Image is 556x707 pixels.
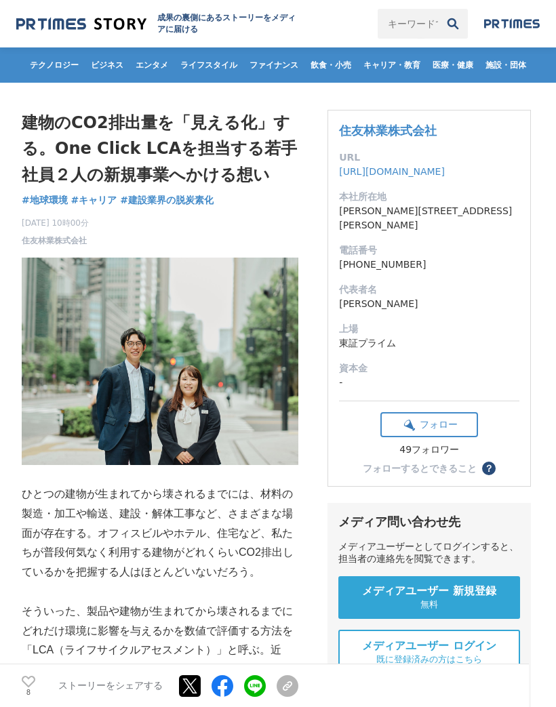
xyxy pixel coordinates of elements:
span: キャリア・教育 [358,60,426,70]
dt: 上場 [339,322,519,336]
p: 8 [22,689,35,695]
a: 成果の裏側にあるストーリーをメディアに届ける 成果の裏側にあるストーリーをメディアに届ける [16,12,296,35]
span: #地球環境 [22,194,68,206]
a: メディアユーザー ログイン 既に登録済みの方はこちら [338,630,520,675]
div: 49フォロワー [380,444,478,456]
a: 住友林業株式会社 [339,123,437,138]
dd: [PERSON_NAME] [339,297,519,311]
span: エンタメ [130,60,174,70]
span: ビジネス [85,60,129,70]
a: 施設・団体 [480,47,532,83]
h1: 建物のCO2排出量を「見える化」する。One Click LCAを担当する若手社員２人の新規事業へかける想い [22,110,298,188]
span: メディアユーザー ログイン [362,639,496,653]
a: #地球環境 [22,193,68,207]
a: 住友林業株式会社 [22,235,87,247]
dt: 代表者名 [339,283,519,297]
span: ファイナンス [244,60,304,70]
a: テクノロジー [24,47,84,83]
img: thumbnail_bafe79e0-870c-11f0-8071-f70167991482.jpg [22,258,298,465]
a: #キャリア [71,193,117,207]
span: [DATE] 10時00分 [22,217,89,229]
dd: [PHONE_NUMBER] [339,258,519,272]
a: メディアユーザー 新規登録 無料 [338,576,520,619]
a: キャリア・教育 [358,47,426,83]
a: ライフスタイル [175,47,243,83]
img: prtimes [484,18,540,29]
span: 飲食・小売 [305,60,357,70]
span: ？ [484,464,494,473]
span: テクノロジー [24,60,84,70]
span: ライフスタイル [175,60,243,70]
div: メディアユーザーとしてログインすると、担当者の連絡先を閲覧できます。 [338,541,520,565]
a: ビジネス [85,47,129,83]
span: 施設・団体 [480,60,532,70]
div: メディア問い合わせ先 [338,514,520,530]
dd: - [339,376,519,390]
dd: [PERSON_NAME][STREET_ADDRESS][PERSON_NAME] [339,204,519,233]
div: フォローするとできること [363,464,477,473]
span: #建設業界の脱炭素化 [120,194,214,206]
a: 飲食・小売 [305,47,357,83]
dd: 東証プライム [339,336,519,350]
h2: 成果の裏側にあるストーリーをメディアに届ける [157,12,296,35]
span: 無料 [420,599,438,611]
span: #キャリア [71,194,117,206]
a: [URL][DOMAIN_NAME] [339,166,445,177]
dt: 電話番号 [339,243,519,258]
input: キーワードで検索 [378,9,438,39]
span: メディアユーザー 新規登録 [362,584,496,599]
img: 成果の裏側にあるストーリーをメディアに届ける [16,15,146,33]
dt: URL [339,150,519,165]
p: ひとつの建物が生まれてから壊されるまでには、材料の製造・加工や輸送、建設・解体工事など、さまざまな場面が存在する。オフィスビルやホテル、住宅など、私たちが普段何気なく利用する建物がどれくらいCO... [22,485,298,582]
dt: 資本金 [339,361,519,376]
span: 医療・健康 [427,60,479,70]
dt: 本社所在地 [339,190,519,204]
a: #建設業界の脱炭素化 [120,193,214,207]
span: 既に登録済みの方はこちら [376,653,482,666]
p: そういった、製品や建物が生まれてから壊されるまでにどれだけ環境に影響を与えるかを数値で評価する方法を「LCA（ライフサイクルアセスメント）」と呼ぶ。近年、海外を中心に、LCAによって建物のCO2... [22,602,298,700]
button: フォロー [380,412,478,437]
button: 検索 [438,9,468,39]
a: 医療・健康 [427,47,479,83]
a: ファイナンス [244,47,304,83]
p: ストーリーをシェアする [58,680,163,692]
a: エンタメ [130,47,174,83]
button: ？ [482,462,496,475]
